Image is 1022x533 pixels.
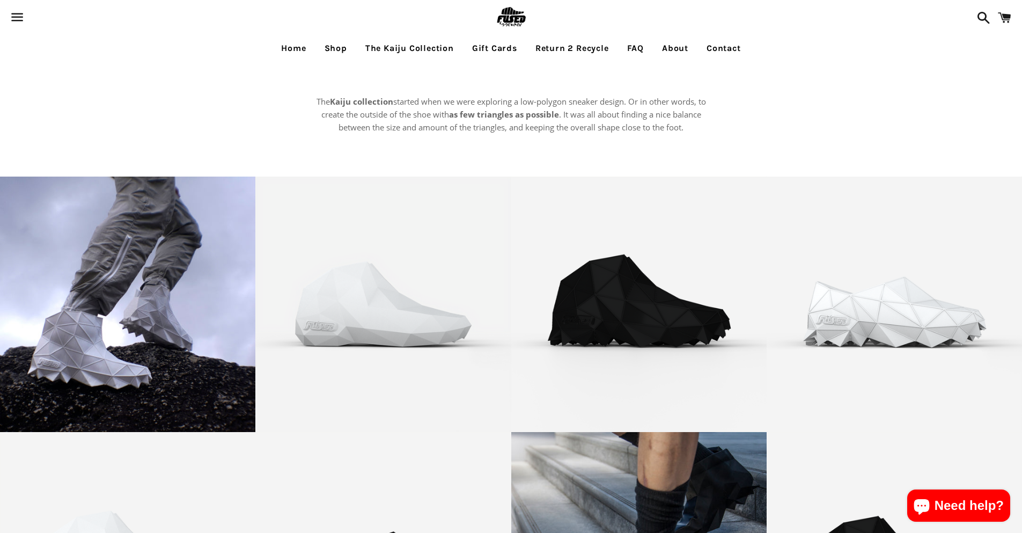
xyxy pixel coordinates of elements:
[619,35,652,62] a: FAQ
[511,177,767,432] a: [3D printed Shoes] - lightweight custom 3dprinted shoes sneakers sandals fused footwear
[449,109,559,120] strong: as few triangles as possible
[357,35,462,62] a: The Kaiju Collection
[904,490,1013,524] inbox-online-store-chat: Shopify online store chat
[313,95,710,134] p: The started when we were exploring a low-polygon sneaker design. Or in other words, to create the...
[273,35,314,62] a: Home
[527,35,617,62] a: Return 2 Recycle
[654,35,696,62] a: About
[464,35,525,62] a: Gift Cards
[699,35,749,62] a: Contact
[255,177,511,432] a: [3D printed Shoes] - lightweight custom 3dprinted shoes sneakers sandals fused footwear
[767,177,1022,432] a: [3D printed Shoes] - lightweight custom 3dprinted shoes sneakers sandals fused footwear
[317,35,355,62] a: Shop
[330,96,393,107] strong: Kaiju collection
